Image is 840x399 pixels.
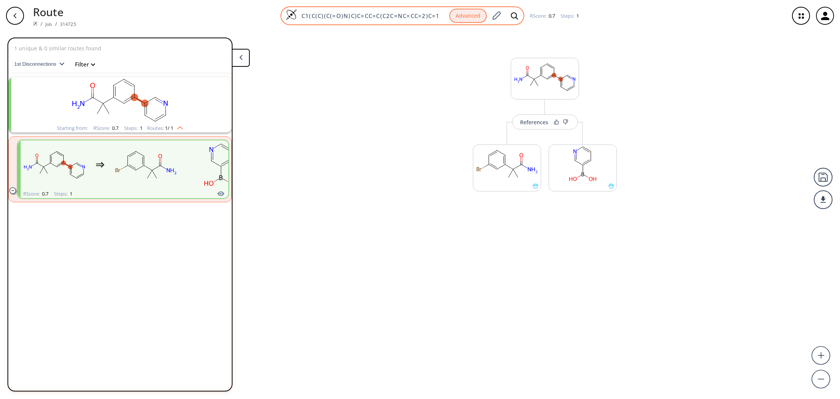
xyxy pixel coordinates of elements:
[561,14,579,18] div: Steps :
[286,9,297,20] img: Logo Spaya
[57,126,88,131] div: Starting from:
[33,4,76,20] p: Route
[33,21,37,26] img: Spaya logo
[512,114,578,129] button: References
[147,126,183,131] div: Routes:
[21,142,88,188] svg: CC(C)(C(N)=O)c1cccc(-c2cccnc2)c1
[111,125,118,131] span: 0.7
[187,142,255,188] svg: OB(O)c1cccnc1
[530,14,555,18] div: RScore :
[139,125,142,131] span: 1
[54,191,72,196] div: Steps :
[549,145,616,183] svg: OB(O)c1cccnc1
[112,142,180,188] svg: CC(C)(C(N)=O)c1cccc(Br)c1
[40,20,42,28] li: /
[575,12,579,19] span: 1
[41,190,48,197] span: 0.7
[297,12,449,20] input: Enter SMILES
[14,61,59,67] span: 1st Disconnections
[45,21,52,27] a: Job
[473,145,541,183] svg: CC(C)(C(N)=O)c1cccc(Br)c1
[93,126,118,131] div: RScore :
[449,9,487,23] button: Advanced
[547,12,555,19] span: 0.7
[70,62,94,67] button: Filter
[14,44,101,52] p: 1 unique & 0 similar routes found
[55,20,57,28] li: /
[69,190,72,197] span: 1
[124,126,142,131] div: Steps :
[520,120,548,125] div: References
[511,58,579,96] svg: CC(C)(C(N)=O)c1cccc(-c2cccnc2)c1
[14,55,70,73] button: 1st Disconnections
[173,123,183,129] img: Up
[60,21,76,27] a: 314725
[22,77,217,124] svg: CC(C)(C(N)=O)c1cccc(-c2cccnc2)c1
[165,126,173,131] span: 1 / 1
[8,73,232,206] ul: clusters
[23,191,48,196] div: RScore :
